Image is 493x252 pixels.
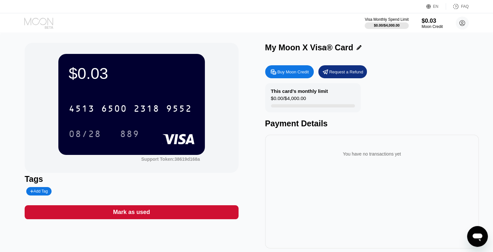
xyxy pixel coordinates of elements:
[101,104,127,115] div: 6500
[422,18,443,29] div: $0.03Moon Credit
[265,43,353,52] div: My Moon X Visa® Card
[265,65,314,78] div: Buy Moon Credit
[25,205,238,219] div: Mark as used
[365,17,408,22] div: Visa Monthly Spend Limit
[113,208,150,216] div: Mark as used
[467,226,488,247] iframe: Button to launch messaging window
[265,119,479,128] div: Payment Details
[433,4,439,9] div: EN
[26,187,52,195] div: Add Tag
[64,126,106,142] div: 08/28
[422,24,443,29] div: Moon Credit
[329,69,363,75] div: Request a Refund
[30,189,48,194] div: Add Tag
[141,157,200,162] div: Support Token:38619d168a
[69,104,95,115] div: 4513
[134,104,159,115] div: 2318
[422,18,443,24] div: $0.03
[318,65,367,78] div: Request a Refund
[65,100,196,117] div: 4513650023189552
[277,69,309,75] div: Buy Moon Credit
[120,130,139,140] div: 889
[461,4,469,9] div: FAQ
[365,17,408,29] div: Visa Monthly Spend Limit$0.00/$4,000.00
[166,104,192,115] div: 9552
[141,157,200,162] div: Support Token: 38619d168a
[446,3,469,10] div: FAQ
[426,3,446,10] div: EN
[271,88,328,94] div: This card’s monthly limit
[69,130,101,140] div: 08/28
[374,23,400,27] div: $0.00 / $4,000.00
[115,126,144,142] div: 889
[69,64,194,82] div: $0.03
[271,95,306,104] div: $0.00 / $4,000.00
[270,145,474,163] div: You have no transactions yet
[25,174,238,184] div: Tags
